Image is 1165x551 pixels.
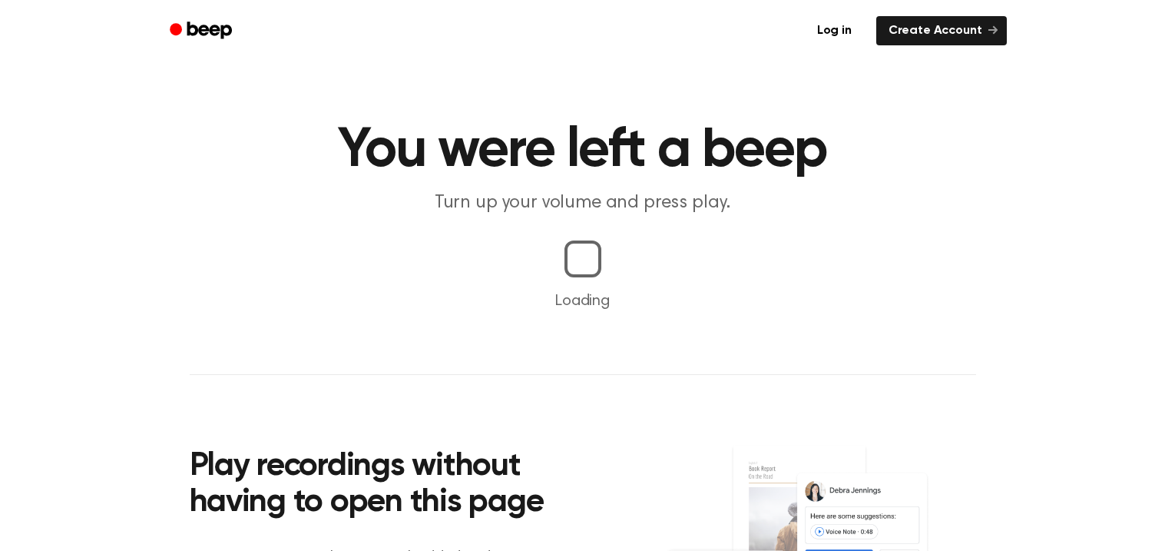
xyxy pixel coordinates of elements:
h1: You were left a beep [190,123,976,178]
h2: Play recordings without having to open this page [190,449,604,522]
a: Beep [159,16,246,46]
p: Turn up your volume and press play. [288,191,878,216]
a: Log in [802,13,867,48]
a: Create Account [876,16,1007,45]
p: Loading [18,290,1147,313]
